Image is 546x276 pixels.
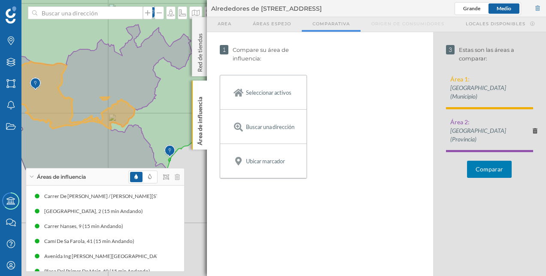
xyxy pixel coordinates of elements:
img: Geoblink Logo [6,6,16,24]
span: Origen de consumidores [371,21,444,27]
span: Soporte [17,6,48,14]
span: 1 [220,45,228,54]
p: Red de tiendas [196,30,204,72]
span: Area [218,21,231,27]
div: Avenida Ing [PERSON_NAME][GEOGRAPHIC_DATA], 14 (15 min Andando) [44,252,218,261]
p: Área 2: [450,118,533,126]
div: Carrer De [PERSON_NAME] / [PERSON_NAME][STREET_ADDRESS] (15 min Andando) [42,192,242,201]
img: Marker [164,143,175,160]
div: [GEOGRAPHIC_DATA], 2 (15 min Andando) [44,207,147,216]
span: Alrededores de [STREET_ADDRESS] [211,4,322,13]
span: Áreas espejo [253,21,291,27]
span: Locales disponibles [466,21,525,27]
button: Comparar [467,161,512,178]
div: Camí De Sa Farola, 41 (15 min Andando) [44,237,139,246]
img: Marker [30,75,41,93]
span: Comparativa [312,21,350,27]
p: Ubicar marcador [246,157,285,165]
p: [GEOGRAPHIC_DATA] (Provincia) [450,126,533,144]
p: Área de influencia [196,93,204,145]
span: 3 [446,45,455,54]
h4: Compare su área de influencia: [233,46,307,63]
div: Plaça Del Primer De Maig, 40 (15 min Andando) [44,267,155,276]
span: Áreas de influencia [37,173,86,181]
p: Área 1: [450,75,533,84]
p: Buscar una dirección [246,123,294,131]
p: Seleccionar activos [246,88,291,97]
h4: Estas son las áreas a comparar: [459,46,533,63]
p: [GEOGRAPHIC_DATA] (Municipio) [450,84,533,101]
span: Grande [463,5,480,12]
span: Medio [497,5,511,12]
img: Marker [148,4,158,21]
div: Carrer Nanses, 9 (15 min Andando) [44,222,127,231]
